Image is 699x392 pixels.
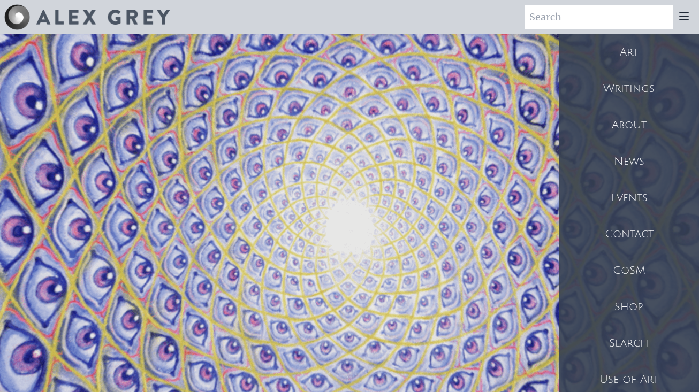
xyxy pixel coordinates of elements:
[559,34,699,71] a: Art
[559,216,699,252] a: Contact
[559,107,699,143] a: About
[559,143,699,180] a: News
[559,325,699,362] a: Search
[525,5,673,29] input: Search
[559,71,699,107] a: Writings
[559,252,699,289] a: CoSM
[559,180,699,216] a: Events
[559,289,699,325] a: Shop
